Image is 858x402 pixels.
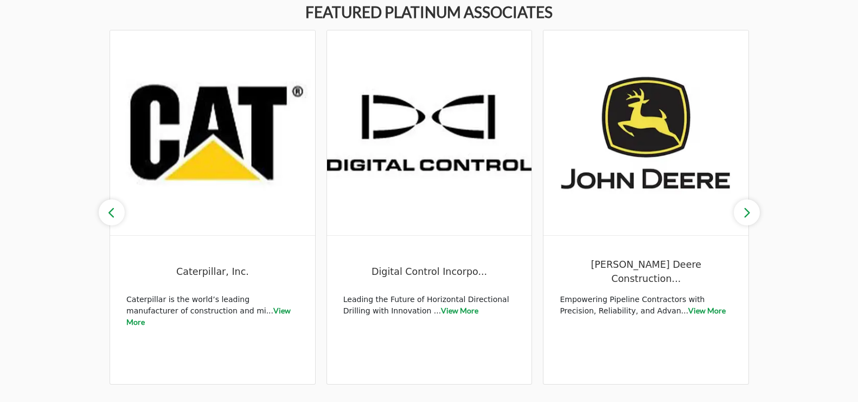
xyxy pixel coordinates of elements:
[560,257,732,286] a: [PERSON_NAME] Deere Construction...
[441,306,478,315] a: View More
[305,3,553,22] h2: FEATURED PLATINUM ASSOCIATES
[343,265,516,279] span: Digital Control Incorpo...
[343,257,516,286] span: Digital Control Incorporated
[126,306,291,326] a: View More
[343,294,516,317] p: Leading the Future of Horizontal Directional Drilling with Innovation ...
[126,294,299,328] p: Caterpillar is the world’s leading manufacturer of construction and mi...
[543,30,748,235] img: John Deere Construction & Forestry Division
[126,257,299,286] a: Caterpillar, Inc.
[688,306,726,315] a: View More
[110,30,315,235] img: Caterpillar, Inc.
[126,265,299,279] span: Caterpillar, Inc.
[560,257,732,286] span: John Deere Construction & Forestry Division
[327,30,532,235] img: Digital Control Incorporated
[560,294,732,317] p: Empowering Pipeline Contractors with Precision, Reliability, and Advan...
[343,257,516,286] a: Digital Control Incorpo...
